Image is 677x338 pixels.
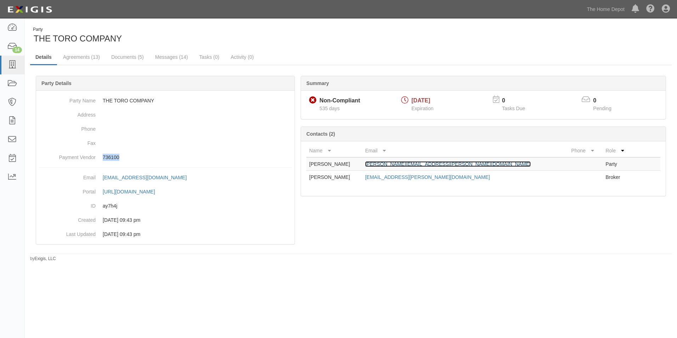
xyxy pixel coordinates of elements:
[35,256,56,261] a: Exigis, LLC
[39,227,292,241] dd: 02/09/2023 09:43 pm
[103,154,292,161] p: 736100
[646,5,655,13] i: Help Center - Complianz
[39,94,292,108] dd: THE TORO COMPANY
[39,213,292,227] dd: 02/09/2023 09:43 pm
[30,50,57,65] a: Details
[39,170,96,181] dt: Email
[5,3,54,16] img: logo-5460c22ac91f19d4615b14bd174203de0afe785f0fc80cf4dbbc73dc1793850b.png
[411,106,433,111] span: Expiration
[309,97,317,104] i: Non-Compliant
[502,106,525,111] span: Tasks Due
[306,144,362,157] th: Name
[30,256,56,262] small: by
[306,80,329,86] b: Summary
[411,97,430,103] span: [DATE]
[39,136,96,147] dt: Fax
[106,50,149,64] a: Documents (5)
[225,50,259,64] a: Activity (0)
[583,2,628,16] a: The Home Depot
[319,106,340,111] span: Since 04/01/2024
[58,50,105,64] a: Agreements (13)
[362,144,568,157] th: Email
[41,80,72,86] b: Party Details
[593,106,611,111] span: Pending
[12,47,22,53] div: 14
[39,150,96,161] dt: Payment Vendor
[365,174,490,180] a: [EMAIL_ADDRESS][PERSON_NAME][DOMAIN_NAME]
[103,175,194,180] a: [EMAIL_ADDRESS][DOMAIN_NAME]
[34,34,122,43] span: THE TORO COMPANY
[306,131,335,137] b: Contacts (2)
[194,50,225,64] a: Tasks (0)
[33,27,122,33] div: Party
[30,27,346,45] div: THE TORO COMPANY
[39,122,96,133] dt: Phone
[568,144,603,157] th: Phone
[319,97,360,105] div: Non-Compliant
[103,174,187,181] div: [EMAIL_ADDRESS][DOMAIN_NAME]
[39,199,292,213] dd: ay7h4j
[603,157,632,171] td: Party
[39,108,96,118] dt: Address
[593,97,620,105] p: 0
[603,144,632,157] th: Role
[365,161,531,167] a: [PERSON_NAME][EMAIL_ADDRESS][PERSON_NAME][DOMAIN_NAME]
[306,171,362,184] td: [PERSON_NAME]
[39,213,96,224] dt: Created
[306,157,362,171] td: [PERSON_NAME]
[603,171,632,184] td: Broker
[39,185,96,195] dt: Portal
[502,97,534,105] p: 0
[103,189,163,195] a: [URL][DOMAIN_NAME]
[39,227,96,238] dt: Last Updated
[39,199,96,209] dt: ID
[150,50,193,64] a: Messages (14)
[39,94,96,104] dt: Party Name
